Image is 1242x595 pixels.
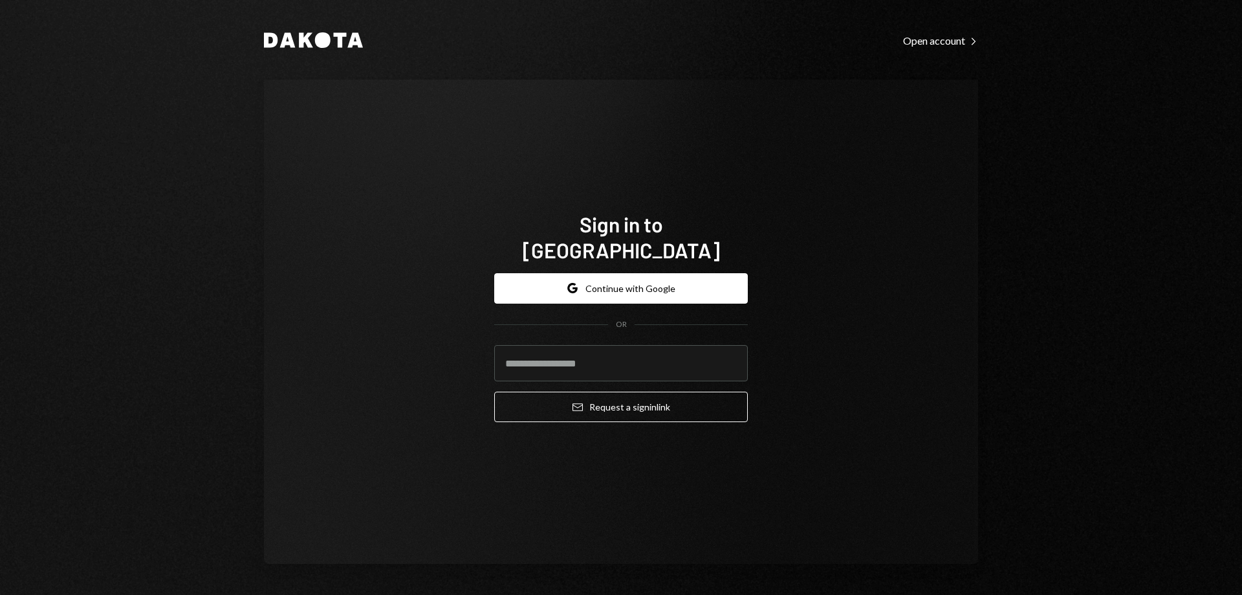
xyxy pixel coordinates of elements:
[903,34,978,47] div: Open account
[494,392,748,422] button: Request a signinlink
[616,319,627,330] div: OR
[494,211,748,263] h1: Sign in to [GEOGRAPHIC_DATA]
[903,33,978,47] a: Open account
[494,273,748,304] button: Continue with Google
